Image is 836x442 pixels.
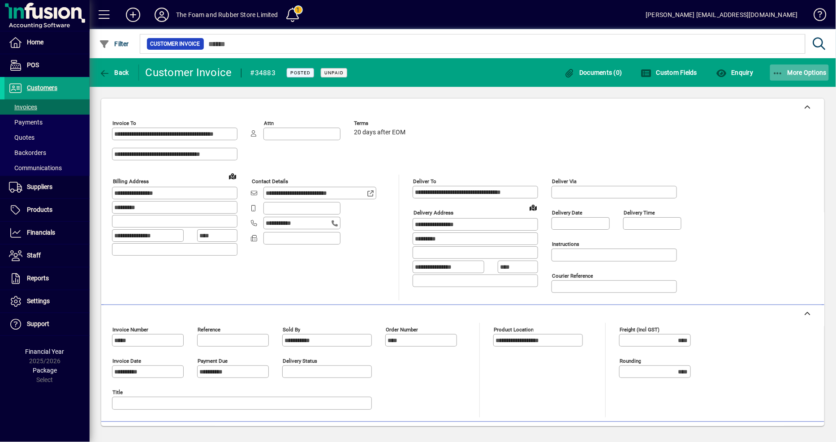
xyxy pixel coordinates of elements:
[4,160,90,176] a: Communications
[119,7,147,23] button: Add
[624,210,655,216] mat-label: Delivery time
[620,358,641,364] mat-label: Rounding
[99,40,129,47] span: Filter
[26,348,65,355] span: Financial Year
[714,64,755,81] button: Enquiry
[27,206,52,213] span: Products
[283,326,300,333] mat-label: Sold by
[99,69,129,76] span: Back
[324,70,344,76] span: Unpaid
[97,36,131,52] button: Filter
[112,326,148,333] mat-label: Invoice number
[770,64,829,81] button: More Options
[494,326,534,333] mat-label: Product location
[552,273,593,279] mat-label: Courier Reference
[807,2,825,31] a: Knowledge Base
[9,149,46,156] span: Backorders
[198,326,220,333] mat-label: Reference
[198,358,228,364] mat-label: Payment due
[290,70,310,76] span: Posted
[354,129,405,136] span: 20 days after EOM
[4,54,90,77] a: POS
[250,66,276,80] div: #34883
[112,120,136,126] mat-label: Invoice To
[27,183,52,190] span: Suppliers
[97,64,131,81] button: Back
[264,120,274,126] mat-label: Attn
[386,326,418,333] mat-label: Order number
[4,267,90,290] a: Reports
[4,99,90,115] a: Invoices
[27,229,55,236] span: Financials
[716,69,753,76] span: Enquiry
[27,61,39,69] span: POS
[4,222,90,244] a: Financials
[9,119,43,126] span: Payments
[27,297,50,305] span: Settings
[9,134,34,141] span: Quotes
[27,84,57,91] span: Customers
[526,200,540,215] a: View on map
[4,115,90,130] a: Payments
[4,199,90,221] a: Products
[147,7,176,23] button: Profile
[646,8,798,22] div: [PERSON_NAME] [EMAIL_ADDRESS][DOMAIN_NAME]
[4,176,90,198] a: Suppliers
[413,178,436,185] mat-label: Deliver To
[27,252,41,259] span: Staff
[176,8,278,22] div: The Foam and Rubber Store Limited
[4,313,90,335] a: Support
[552,178,577,185] mat-label: Deliver via
[562,64,625,81] button: Documents (0)
[112,389,123,395] mat-label: Title
[552,210,582,216] mat-label: Delivery date
[772,69,827,76] span: More Options
[641,69,698,76] span: Custom Fields
[283,358,317,364] mat-label: Delivery status
[4,145,90,160] a: Backorders
[552,241,579,247] mat-label: Instructions
[4,31,90,54] a: Home
[225,169,240,183] a: View on map
[112,358,141,364] mat-label: Invoice date
[27,320,49,327] span: Support
[620,326,659,333] mat-label: Freight (incl GST)
[4,290,90,313] a: Settings
[639,64,700,81] button: Custom Fields
[9,164,62,172] span: Communications
[9,103,37,111] span: Invoices
[90,64,139,81] app-page-header-button: Back
[4,130,90,145] a: Quotes
[4,245,90,267] a: Staff
[33,367,57,374] span: Package
[354,120,408,126] span: Terms
[146,65,232,80] div: Customer Invoice
[151,39,200,48] span: Customer Invoice
[27,275,49,282] span: Reports
[27,39,43,46] span: Home
[564,69,622,76] span: Documents (0)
